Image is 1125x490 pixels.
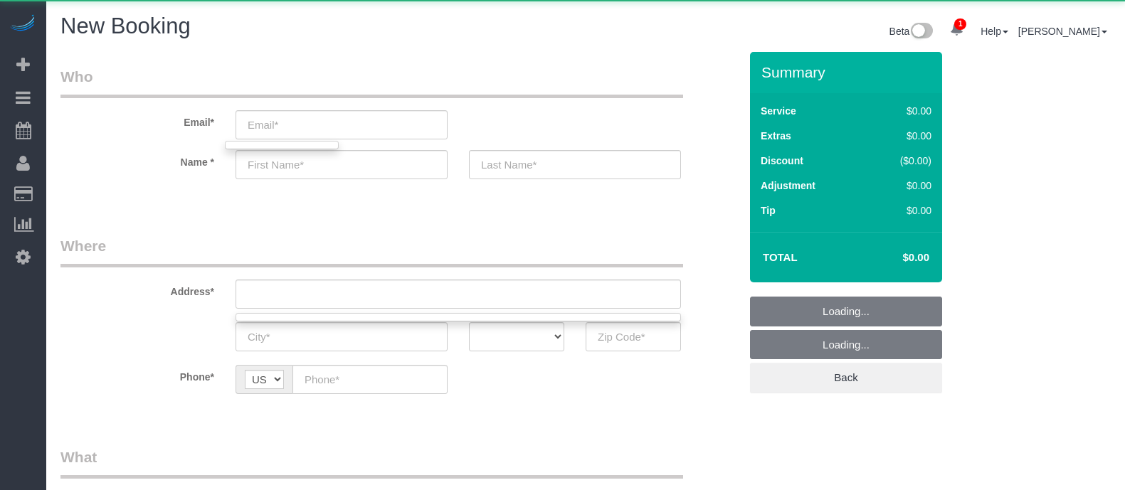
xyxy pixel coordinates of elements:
input: Last Name* [469,150,681,179]
legend: What [60,447,683,479]
a: Beta [889,26,934,37]
div: $0.00 [870,179,931,193]
label: Service [761,104,796,118]
div: $0.00 [870,129,931,143]
a: Back [750,363,942,393]
a: Help [981,26,1008,37]
input: Zip Code* [586,322,681,351]
label: Phone* [50,365,225,384]
label: Address* [50,279,225,299]
a: [PERSON_NAME] [1018,26,1107,37]
label: Extras [761,129,791,143]
label: Email* [50,110,225,129]
h3: Summary [761,64,935,80]
div: ($0.00) [870,154,931,168]
input: Email* [236,110,448,139]
input: First Name* [236,150,448,179]
img: Automaid Logo [9,14,37,34]
div: $0.00 [870,203,931,218]
div: $0.00 [870,104,931,118]
input: City* [236,322,448,351]
img: New interface [909,23,933,41]
label: Name * [50,150,225,169]
label: Tip [761,203,776,218]
legend: Where [60,235,683,267]
label: Adjustment [761,179,815,193]
span: 1 [954,18,966,30]
legend: Who [60,66,683,98]
strong: Total [763,251,798,263]
label: Discount [761,154,803,168]
input: Phone* [292,365,448,394]
span: New Booking [60,14,191,38]
h4: $0.00 [860,252,929,264]
a: 1 [943,14,971,46]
